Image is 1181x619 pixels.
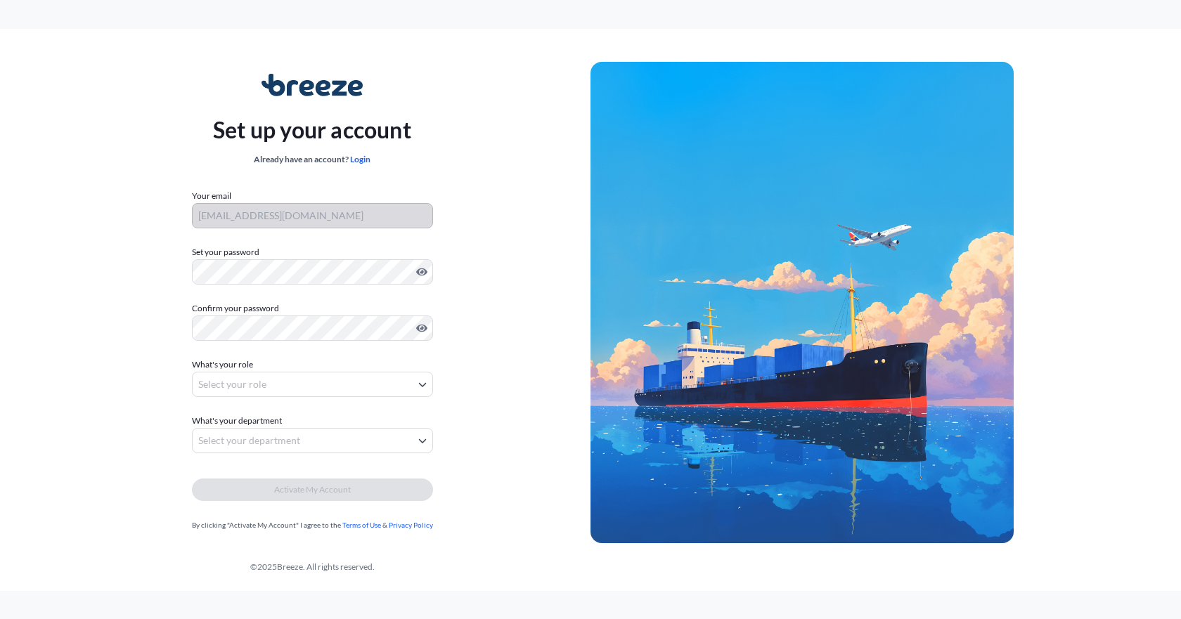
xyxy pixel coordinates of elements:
[34,560,590,574] div: © 2025 Breeze. All rights reserved.
[192,414,282,428] span: What's your department
[198,377,266,391] span: Select your role
[262,74,363,96] img: Breeze
[192,518,433,532] div: By clicking "Activate My Account" I agree to the &
[416,322,427,334] button: Show password
[590,62,1014,542] img: Ship illustration
[192,358,253,372] span: What's your role
[416,266,427,278] button: Show password
[213,113,411,147] p: Set up your account
[192,301,433,315] label: Confirm your password
[192,372,433,397] button: Select your role
[192,245,433,259] label: Set your password
[350,154,370,164] a: Login
[342,521,381,529] a: Terms of Use
[192,203,433,228] input: Your email address
[274,483,351,497] span: Activate My Account
[389,521,433,529] a: Privacy Policy
[213,152,411,167] div: Already have an account?
[192,189,231,203] label: Your email
[198,434,300,448] span: Select your department
[192,428,433,453] button: Select your department
[192,478,433,501] button: Activate My Account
